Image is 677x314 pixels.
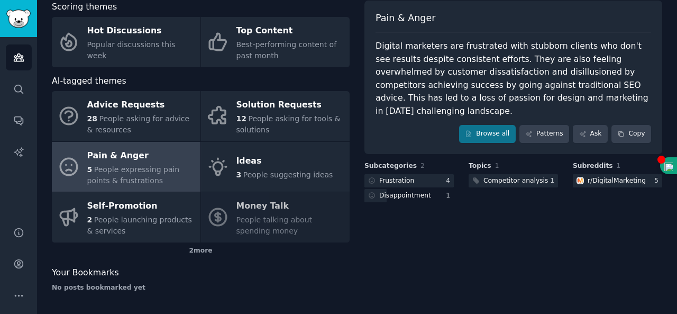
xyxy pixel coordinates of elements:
[364,162,417,171] span: Subcategories
[588,176,646,186] div: r/ DigitalMarketing
[87,114,190,134] span: People asking for advice & resources
[243,171,333,179] span: People suggesting ideas
[483,176,548,186] div: Competitor analysis
[52,75,126,88] span: AI-tagged themes
[617,162,621,169] span: 1
[52,192,200,243] a: Self-Promotion2People launching products & services
[236,40,337,60] span: Best-performing content of past month
[87,216,192,235] span: People launching products & services
[236,97,344,114] div: Solution Requests
[87,216,93,224] span: 2
[201,91,350,141] a: Solution Requests12People asking for tools & solutions
[87,114,97,123] span: 28
[87,165,180,185] span: People expressing pain points & frustrations
[52,283,350,293] div: No posts bookmarked yet
[577,177,584,184] img: DigitalMarketing
[6,10,31,28] img: GummySearch logo
[495,162,499,169] span: 1
[52,266,119,280] span: Your Bookmarks
[87,23,195,40] div: Hot Discussions
[201,142,350,192] a: Ideas3People suggesting ideas
[379,176,414,186] div: Frustration
[236,114,246,123] span: 12
[379,191,431,201] div: Disappointment
[654,176,662,186] div: 5
[87,198,195,215] div: Self-Promotion
[376,12,435,25] span: Pain & Anger
[52,17,200,67] a: Hot DiscussionsPopular discussions this week
[52,243,350,259] div: 2 more
[420,162,425,169] span: 2
[376,40,651,118] div: Digital marketers are frustrated with stubborn clients who don't see results despite consistent e...
[446,176,454,186] div: 4
[87,97,195,114] div: Advice Requests
[236,171,242,179] span: 3
[87,40,176,60] span: Popular discussions this week
[52,91,200,141] a: Advice Requests28People asking for advice & resources
[236,114,341,134] span: People asking for tools & solutions
[519,125,569,143] a: Patterns
[446,191,454,201] div: 1
[52,1,117,14] span: Scoring themes
[469,174,558,187] a: Competitor analysis1
[364,174,454,187] a: Frustration4
[573,125,608,143] a: Ask
[87,147,195,164] div: Pain & Anger
[201,17,350,67] a: Top ContentBest-performing content of past month
[469,162,491,171] span: Topics
[87,165,93,174] span: 5
[236,153,333,170] div: Ideas
[52,142,200,192] a: Pain & Anger5People expressing pain points & frustrations
[550,176,558,186] div: 1
[573,174,662,187] a: DigitalMarketingr/DigitalMarketing5
[573,162,613,171] span: Subreddits
[364,189,454,202] a: Disappointment1
[611,125,651,143] button: Copy
[459,125,516,143] a: Browse all
[236,23,344,40] div: Top Content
